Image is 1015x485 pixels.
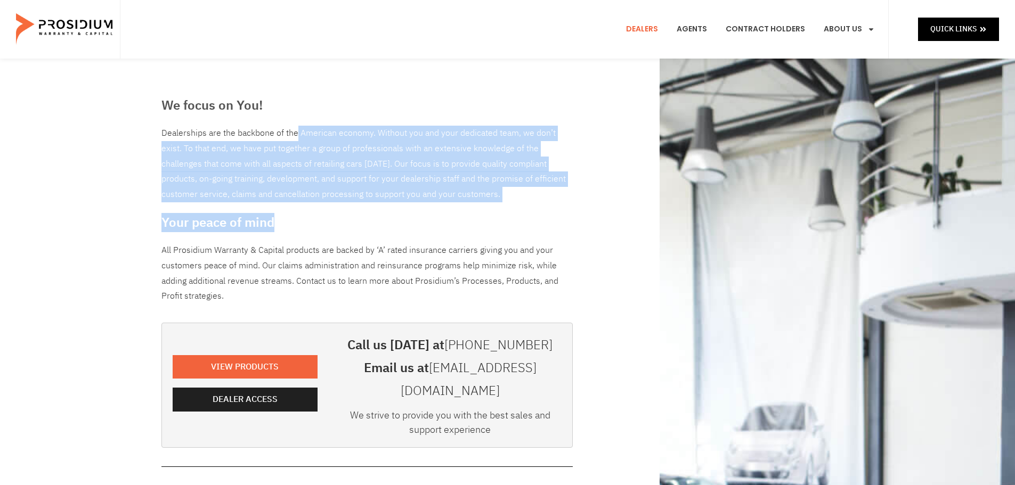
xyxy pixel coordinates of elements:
span: Quick Links [930,22,977,36]
div: We strive to provide you with the best sales and support experience [339,408,562,442]
span: View Products [211,359,279,375]
a: Dealers [618,10,666,49]
p: All Prosidium Warranty & Capital products are backed by ‘A’ rated insurance carriers giving you a... [161,243,573,304]
a: Quick Links [918,18,999,40]
h3: Email us at [339,357,562,402]
a: Agents [669,10,715,49]
h3: Call us [DATE] at [339,334,562,357]
a: Contract Holders [718,10,813,49]
a: [PHONE_NUMBER] [444,335,553,355]
h3: Your peace of mind [161,213,573,232]
a: About Us [816,10,883,49]
nav: Menu [618,10,883,49]
span: Last Name [206,1,239,9]
h3: We focus on You! [161,96,573,115]
div: Dealerships are the backbone of the American economy. Without you and your dedicated team, we don... [161,126,573,202]
a: [EMAIL_ADDRESS][DOMAIN_NAME] [401,358,537,400]
a: Dealer Access [173,388,318,412]
a: View Products [173,355,318,379]
span: Dealer Access [213,392,278,407]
